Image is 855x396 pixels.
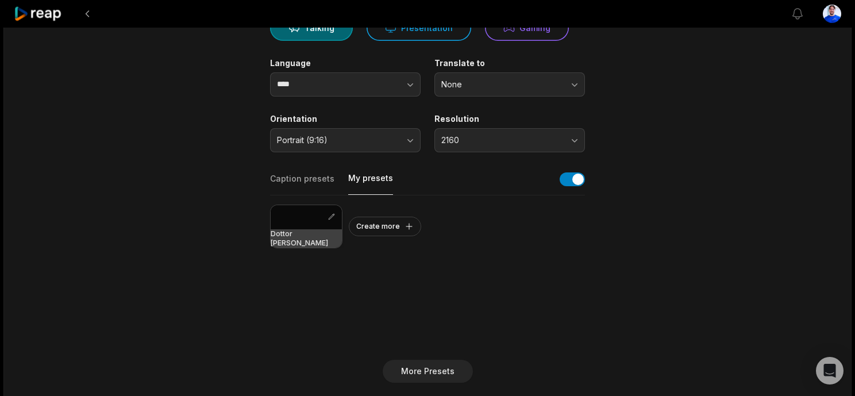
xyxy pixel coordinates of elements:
[367,15,471,41] button: Presentation
[270,128,421,152] button: Portrait (9:16)
[441,135,562,145] span: 2160
[434,128,585,152] button: 2160
[434,72,585,97] button: None
[270,114,421,124] label: Orientation
[349,217,421,236] button: Create more
[434,58,585,68] label: Translate to
[271,229,342,248] h3: Dottor [PERSON_NAME]
[270,15,353,41] button: Talking
[434,114,585,124] label: Resolution
[485,15,569,41] button: Gaming
[441,79,562,90] span: None
[383,360,473,383] button: More Presets
[277,135,398,145] span: Portrait (9:16)
[270,173,334,195] button: Caption presets
[348,172,393,195] button: My presets
[270,58,421,68] label: Language
[816,357,844,385] div: Open Intercom Messenger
